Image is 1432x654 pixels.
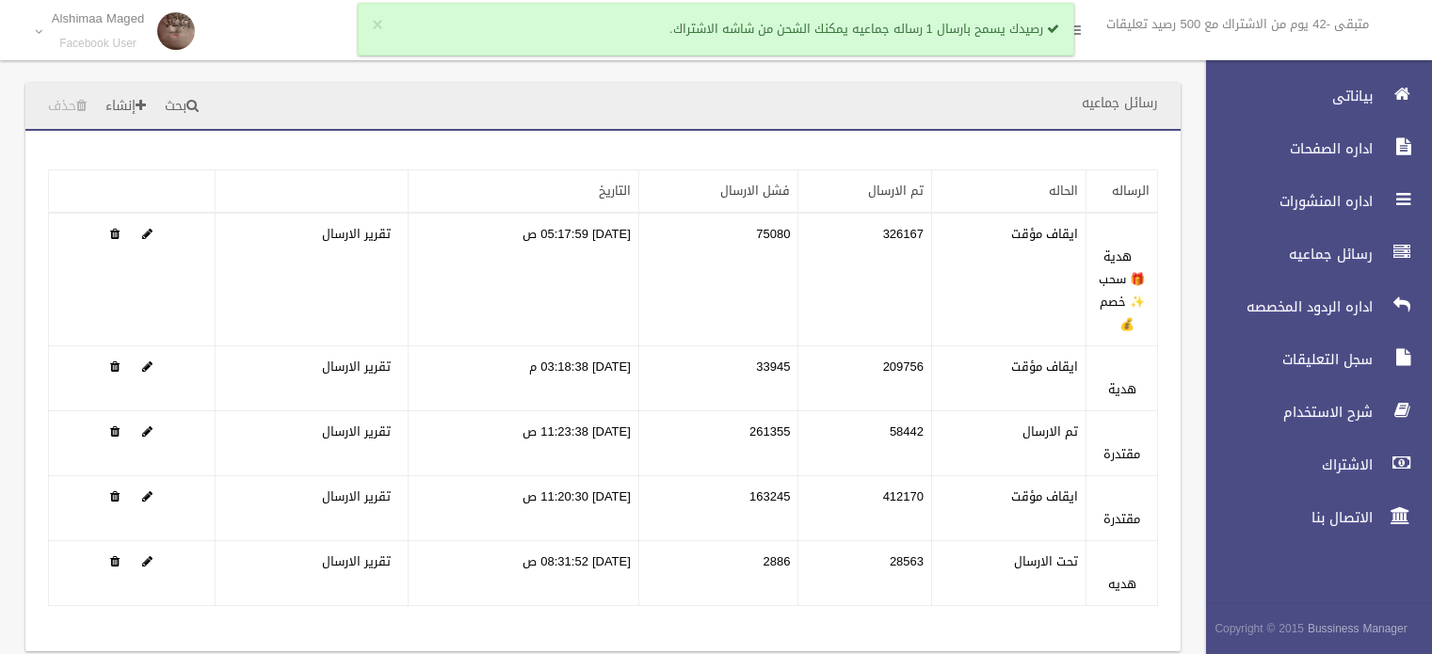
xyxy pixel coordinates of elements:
[1190,286,1432,327] a: اداره الردود المخصصه
[638,541,798,606] td: 2886
[1190,128,1432,169] a: اداره الصفحات
[408,213,638,346] td: [DATE] 05:17:59 ص
[1103,442,1140,466] a: مقتدرة
[1308,618,1408,639] strong: Bussiness Manager
[1190,245,1378,263] span: رسائل جماعيه
[1190,192,1378,211] span: اداره المنشورات
[1059,85,1181,121] header: رسائل جماعيه
[1190,75,1432,117] a: بياناتى
[1190,403,1378,422] span: شرح الاستخدام
[142,550,153,573] a: Edit
[142,355,153,378] a: Edit
[599,179,631,202] a: التاريخ
[52,37,145,51] small: Facebook User
[322,550,391,573] a: تقرير الارسال
[1103,507,1140,531] a: مقتدرة
[322,420,391,443] a: تقرير الارسال
[720,179,790,202] a: فشل الارسال
[1190,181,1432,222] a: اداره المنشورات
[322,222,391,246] a: تقرير الارسال
[868,179,924,202] a: تم الارسال
[322,485,391,508] a: تقرير الارسال
[157,89,206,124] a: بحث
[638,476,798,541] td: 163245
[1190,350,1378,369] span: سجل التعليقات
[322,355,391,378] a: تقرير الارسال
[1190,455,1378,474] span: الاشتراك
[798,411,932,476] td: 58442
[638,411,798,476] td: 261355
[1022,421,1078,443] label: تم الارسال
[1190,497,1432,538] a: الاتصال بنا
[142,420,153,443] a: Edit
[798,476,932,541] td: 412170
[1099,245,1145,336] a: هدية 🎁 سحب ✨ خصم 💰
[1190,444,1432,486] a: الاشتراك
[1190,297,1378,316] span: اداره الردود المخصصه
[1086,170,1158,214] th: الرساله
[408,411,638,476] td: [DATE] 11:23:38 ص
[142,485,153,508] a: Edit
[638,346,798,411] td: 33945
[98,89,153,124] a: إنشاء
[932,170,1086,214] th: الحاله
[638,213,798,346] td: 75080
[358,3,1074,56] div: رصيدك يسمح بارسال 1 رساله جماعيه يمكنك الشحن من شاشه الاشتراك.
[1011,223,1078,246] label: ايقاف مؤقت
[1011,486,1078,508] label: ايقاف مؤقت
[1215,618,1304,639] span: Copyright © 2015
[408,476,638,541] td: [DATE] 11:20:30 ص
[142,222,153,246] a: Edit
[1011,356,1078,378] label: ايقاف مؤقت
[798,213,932,346] td: 326167
[1014,550,1078,573] label: تحت الارسال
[52,11,145,25] p: Alshimaa Maged
[1190,339,1432,380] a: سجل التعليقات
[798,541,932,606] td: 28563
[1190,233,1432,275] a: رسائل جماعيه
[1190,391,1432,433] a: شرح الاستخدام
[1190,508,1378,527] span: الاتصال بنا
[1108,377,1136,401] a: هدية
[798,346,932,411] td: 209756
[408,346,638,411] td: [DATE] 03:18:38 م
[1108,572,1136,596] a: هديه
[1190,139,1378,158] span: اداره الصفحات
[372,16,382,35] button: ×
[408,541,638,606] td: [DATE] 08:31:52 ص
[1190,87,1378,105] span: بياناتى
